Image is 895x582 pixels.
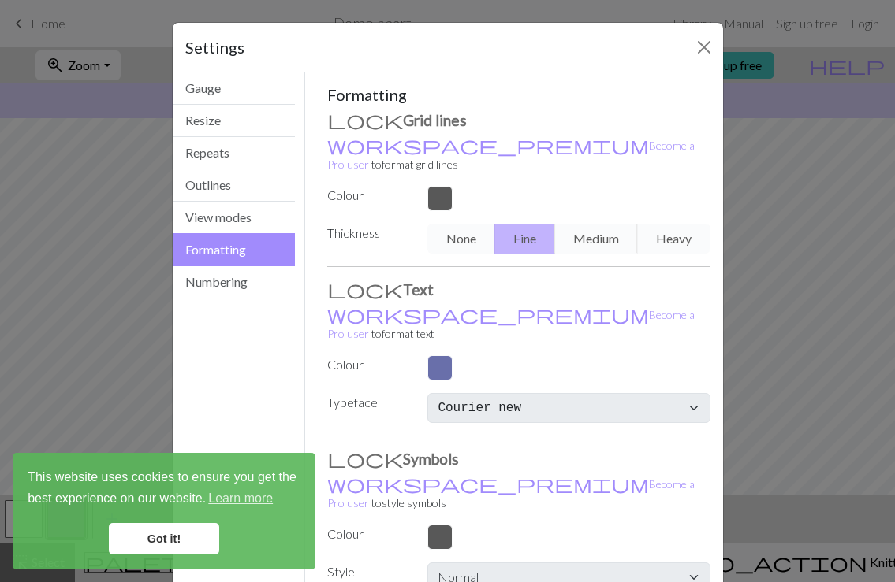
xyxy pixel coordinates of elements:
button: Gauge [173,72,296,105]
span: This website uses cookies to ensure you get the best experience on our website. [28,468,300,510]
h5: Formatting [327,85,710,104]
button: Close [692,35,717,60]
button: Outlines [173,169,296,202]
label: Typeface [318,393,418,417]
h5: Settings [185,35,244,59]
button: Formatting [173,233,296,266]
label: Colour [318,525,418,543]
h3: Text [327,280,710,298]
span: workspace_premium [327,303,649,325]
a: learn more about cookies [206,487,275,510]
button: Numbering [173,266,296,298]
label: Colour [318,186,418,205]
h3: Grid lines [327,110,710,129]
label: Thickness [318,224,418,247]
a: dismiss cookie message [109,523,219,554]
small: to style symbols [327,477,695,510]
a: Become a Pro user [327,477,695,510]
button: Resize [173,105,296,137]
div: cookieconsent [13,453,315,569]
h3: Symbols [327,449,710,468]
a: Become a Pro user [327,308,695,340]
button: View modes [173,202,296,234]
a: Become a Pro user [327,139,695,171]
span: workspace_premium [327,473,649,495]
small: to format text [327,308,695,340]
button: Repeats [173,137,296,169]
label: Colour [318,355,418,374]
span: workspace_premium [327,134,649,156]
small: to format grid lines [327,139,695,171]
